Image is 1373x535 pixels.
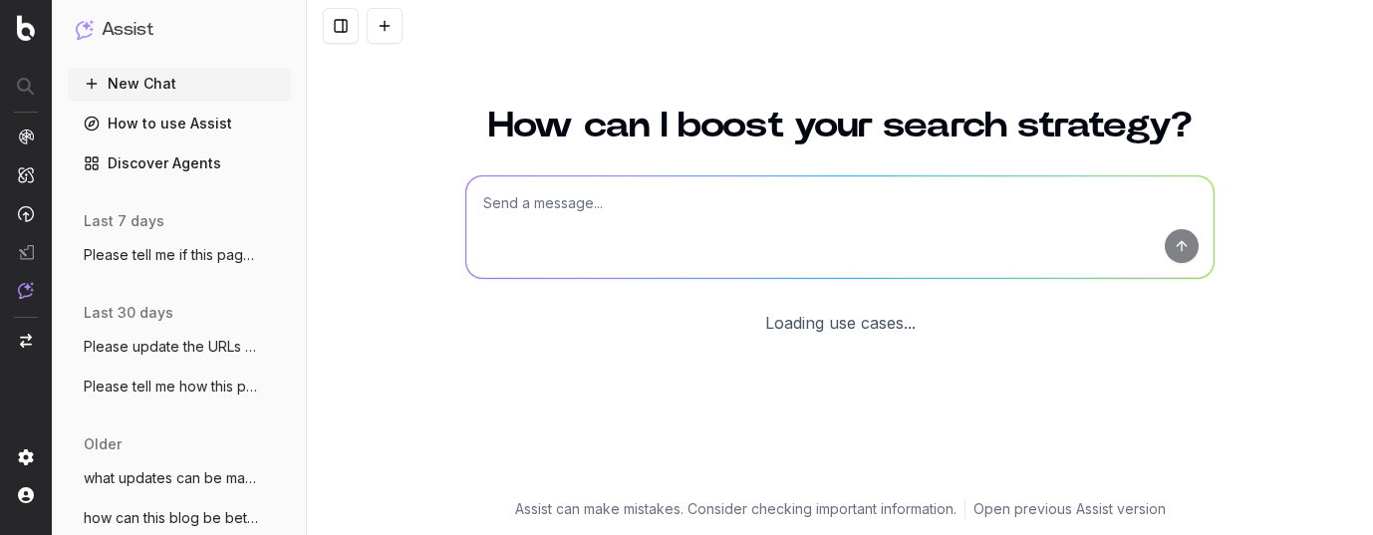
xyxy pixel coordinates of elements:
[68,331,291,363] button: Please update the URLs below so we can a
[68,68,291,100] button: New Chat
[84,245,259,265] span: Please tell me if this page is over-opti
[68,371,291,402] button: Please tell me how this page can get an
[68,502,291,534] button: how can this blog be better optimized fo
[515,499,957,519] p: Assist can make mistakes. Consider checking important information.
[68,462,291,494] button: what updates can be made to this page to
[68,108,291,139] a: How to use Assist
[18,166,34,183] img: Intelligence
[68,147,291,179] a: Discover Agents
[18,282,34,299] img: Assist
[765,311,916,335] div: Loading use cases...
[18,487,34,503] img: My account
[20,334,32,348] img: Switch project
[84,508,259,528] span: how can this blog be better optimized fo
[18,129,34,144] img: Analytics
[84,337,259,357] span: Please update the URLs below so we can a
[84,434,122,454] span: older
[17,15,35,41] img: Botify logo
[18,449,34,465] img: Setting
[76,20,94,39] img: Assist
[102,16,153,44] h1: Assist
[973,499,1166,519] a: Open previous Assist version
[84,303,173,323] span: last 30 days
[84,377,259,397] span: Please tell me how this page can get an
[68,239,291,271] button: Please tell me if this page is over-opti
[84,468,259,488] span: what updates can be made to this page to
[76,16,283,44] button: Assist
[465,108,1215,143] h1: How can I boost your search strategy?
[18,205,34,222] img: Activation
[84,211,164,231] span: last 7 days
[18,244,34,260] img: Studio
